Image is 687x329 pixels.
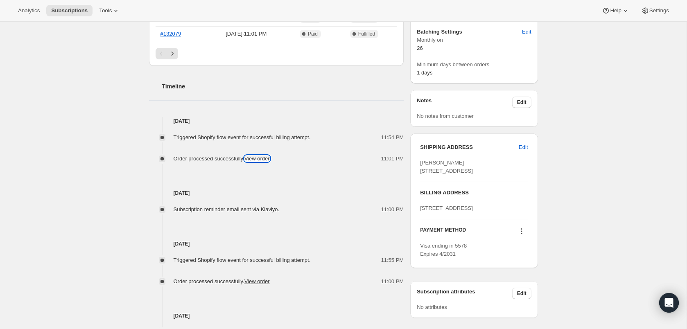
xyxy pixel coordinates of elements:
[514,141,533,154] button: Edit
[420,205,473,211] span: [STREET_ADDRESS]
[636,5,674,16] button: Settings
[381,256,404,264] span: 11:55 PM
[420,160,473,174] span: [PERSON_NAME] [STREET_ADDRESS]
[51,7,88,14] span: Subscriptions
[160,31,181,37] a: #132079
[649,7,669,14] span: Settings
[597,5,634,16] button: Help
[156,48,398,59] nav: Pagination
[512,288,531,299] button: Edit
[417,45,423,51] span: 26
[208,30,285,38] span: [DATE] · 11:01 PM
[149,312,404,320] h4: [DATE]
[417,36,531,44] span: Monthly on
[381,133,404,142] span: 11:54 PM
[174,155,270,162] span: Order processed successfully.
[420,227,466,238] h3: PAYMENT METHOD
[174,278,270,284] span: Order processed successfully.
[174,206,280,212] span: Subscription reminder email sent via Klaviyo.
[149,240,404,248] h4: [DATE]
[417,70,432,76] span: 1 days
[417,28,522,36] h6: Batching Settings
[417,61,531,69] span: Minimum days between orders
[13,5,45,16] button: Analytics
[174,134,311,140] span: Triggered Shopify flow event for successful billing attempt.
[381,155,404,163] span: 11:01 PM
[417,304,447,310] span: No attributes
[420,189,528,197] h3: BILLING ADDRESS
[420,243,467,257] span: Visa ending in 5578 Expires 4/2031
[381,205,404,214] span: 11:00 PM
[149,117,404,125] h4: [DATE]
[149,189,404,197] h4: [DATE]
[174,257,311,263] span: Triggered Shopify flow event for successful billing attempt.
[512,97,531,108] button: Edit
[417,113,474,119] span: No notes from customer
[517,99,527,106] span: Edit
[659,293,679,313] div: Open Intercom Messenger
[517,25,536,38] button: Edit
[46,5,93,16] button: Subscriptions
[244,278,270,284] a: View order
[420,143,519,151] h3: SHIPPING ADDRESS
[519,143,528,151] span: Edit
[417,288,512,299] h3: Subscription attributes
[358,31,375,37] span: Fulfilled
[94,5,125,16] button: Tools
[244,155,270,162] a: View order
[517,290,527,297] span: Edit
[167,48,178,59] button: Next
[610,7,621,14] span: Help
[308,31,318,37] span: Paid
[18,7,40,14] span: Analytics
[381,277,404,286] span: 11:00 PM
[162,82,404,90] h2: Timeline
[99,7,112,14] span: Tools
[417,97,512,108] h3: Notes
[522,28,531,36] span: Edit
